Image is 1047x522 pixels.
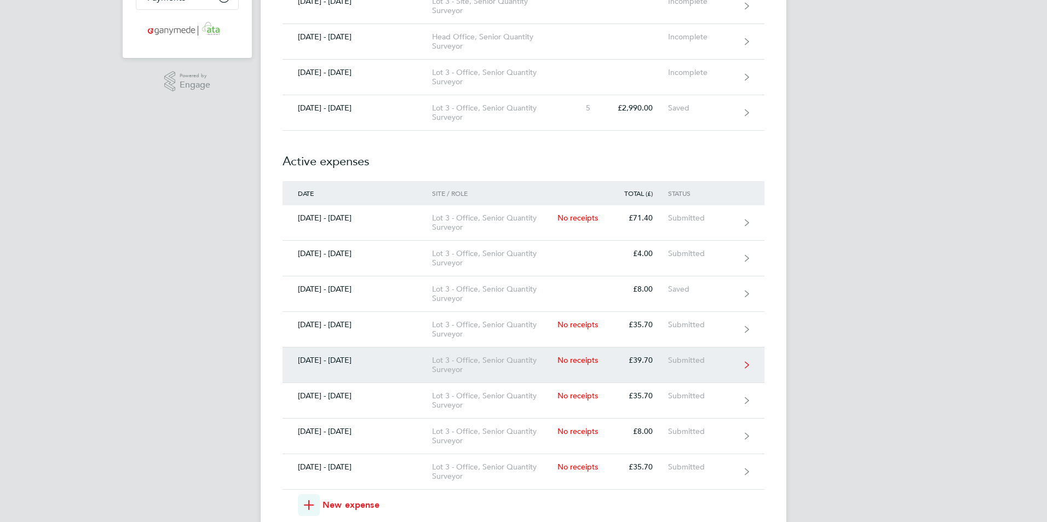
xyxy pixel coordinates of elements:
span: Engage [180,80,210,90]
div: Total (£) [606,189,668,197]
div: [DATE] - [DATE] [283,427,432,436]
a: [DATE] - [DATE]Head Office, Senior Quantity SurveyorIncomplete [283,24,764,60]
h2: Active expenses [283,131,764,181]
div: Submitted [668,320,735,329]
div: Incomplete [668,32,735,42]
div: Lot 3 - Office, Senior Quantity Surveyor [432,320,557,339]
div: Submitted [668,391,735,401]
div: £2,990.00 [606,103,668,113]
div: Submitted [668,213,735,223]
div: No receipts [557,320,606,329]
div: Lot 3 - Office, Senior Quantity Surveyor [432,103,557,122]
div: Lot 3 - Office, Senior Quantity Surveyor [432,249,557,268]
div: Lot 3 - Office, Senior Quantity Surveyor [432,68,557,86]
div: [DATE] - [DATE] [283,32,432,42]
div: [DATE] - [DATE] [283,249,432,258]
div: Lot 3 - Office, Senior Quantity Surveyor [432,356,557,374]
div: No receipts [557,356,606,365]
div: Lot 3 - Office, Senior Quantity Surveyor [432,462,557,481]
div: Lot 3 - Office, Senior Quantity Surveyor [432,427,557,445]
img: ganymedesolutions-logo-retina.png [145,21,231,38]
a: [DATE] - [DATE]Lot 3 - Office, Senior Quantity SurveyorNo receipts£35.70Submitted [283,383,764,419]
div: No receipts [557,391,606,401]
div: [DATE] - [DATE] [283,356,432,365]
a: [DATE] - [DATE]Lot 3 - Office, Senior Quantity SurveyorNo receipts£35.70Submitted [283,454,764,490]
div: Lot 3 - Office, Senior Quantity Surveyor [432,391,557,410]
a: Go to home page [136,21,239,38]
span: New expense [323,498,379,512]
a: [DATE] - [DATE]Lot 3 - Office, Senior Quantity Surveyor£4.00Submitted [283,241,764,276]
div: Submitted [668,249,735,258]
div: [DATE] - [DATE] [283,462,432,472]
div: [DATE] - [DATE] [283,213,432,223]
a: Powered byEngage [164,71,211,92]
div: £8.00 [606,285,668,294]
div: £39.70 [606,356,668,365]
div: [DATE] - [DATE] [283,103,432,113]
div: Site / Role [432,189,557,197]
div: £35.70 [606,391,668,401]
div: Saved [668,285,735,294]
div: Submitted [668,356,735,365]
span: Powered by [180,71,210,80]
div: No receipts [557,213,606,223]
div: Status [668,189,735,197]
div: [DATE] - [DATE] [283,285,432,294]
a: [DATE] - [DATE]Lot 3 - Office, Senior Quantity SurveyorIncomplete [283,60,764,95]
div: £4.00 [606,249,668,258]
a: [DATE] - [DATE]Lot 3 - Office, Senior Quantity SurveyorNo receipts£39.70Submitted [283,347,764,383]
div: Incomplete [668,68,735,77]
div: Date [283,189,432,197]
div: Head Office, Senior Quantity Surveyor [432,32,557,51]
div: £35.70 [606,462,668,472]
div: Submitted [668,427,735,436]
div: Saved [668,103,735,113]
div: £71.40 [606,213,668,223]
a: [DATE] - [DATE]Lot 3 - Office, Senior Quantity SurveyorNo receipts£35.70Submitted [283,312,764,347]
div: Submitted [668,462,735,472]
button: New expense [298,494,379,516]
div: [DATE] - [DATE] [283,320,432,329]
a: [DATE] - [DATE]Lot 3 - Office, Senior Quantity SurveyorNo receipts£8.00Submitted [283,419,764,454]
a: [DATE] - [DATE]Lot 3 - Office, Senior Quantity Surveyor£8.00Saved [283,276,764,312]
div: Lot 3 - Office, Senior Quantity Surveyor [432,285,557,303]
a: [DATE] - [DATE]Lot 3 - Office, Senior Quantity Surveyor5£2,990.00Saved [283,95,764,131]
a: [DATE] - [DATE]Lot 3 - Office, Senior Quantity SurveyorNo receipts£71.40Submitted [283,205,764,241]
div: [DATE] - [DATE] [283,68,432,77]
div: No receipts [557,427,606,436]
div: Lot 3 - Office, Senior Quantity Surveyor [432,213,557,232]
div: £35.70 [606,320,668,329]
div: [DATE] - [DATE] [283,391,432,401]
div: 5 [557,103,606,113]
div: No receipts [557,462,606,472]
div: £8.00 [606,427,668,436]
